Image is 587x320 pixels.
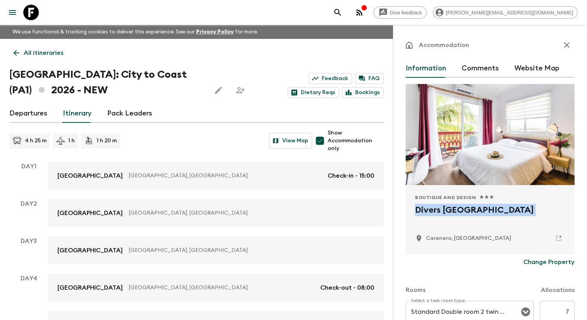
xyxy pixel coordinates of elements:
[48,162,384,190] a: [GEOGRAPHIC_DATA][GEOGRAPHIC_DATA], [GEOGRAPHIC_DATA]Check-in - 15:00
[57,208,123,218] p: [GEOGRAPHIC_DATA]
[57,246,123,255] p: [GEOGRAPHIC_DATA]
[426,234,511,242] p: Carenero, Panama
[419,40,469,50] p: Accommodation
[523,257,575,267] p: Change Property
[48,199,384,227] a: [GEOGRAPHIC_DATA][GEOGRAPHIC_DATA], [GEOGRAPHIC_DATA]
[9,104,47,123] a: Departures
[129,209,368,217] p: [GEOGRAPHIC_DATA], [GEOGRAPHIC_DATA]
[442,10,577,16] span: [PERSON_NAME][EMAIL_ADDRESS][DOMAIN_NAME]
[63,104,92,123] a: Itinerary
[25,137,47,145] p: 4 h 25 m
[9,199,48,208] p: Day 2
[9,67,205,98] h1: [GEOGRAPHIC_DATA]: City to Coast (PA1) 2026 - NEW
[211,82,226,98] button: Edit this itinerary
[97,137,117,145] p: 1 h 20 m
[9,274,48,283] p: Day 4
[269,133,312,149] button: View Map
[411,297,465,304] label: Select a twin room type
[406,84,575,185] div: Photo of Divers Paradise Boutique Hotel
[406,59,446,78] button: Information
[415,194,476,201] span: Boutique and Design
[520,306,531,317] button: Open
[386,10,426,16] span: Give feedback
[57,283,123,292] p: [GEOGRAPHIC_DATA]
[48,236,384,264] a: [GEOGRAPHIC_DATA][GEOGRAPHIC_DATA], [GEOGRAPHIC_DATA]
[233,82,248,98] span: Share this itinerary
[288,87,339,98] a: Dietary Reqs
[355,73,384,84] a: FAQ
[57,171,123,180] p: [GEOGRAPHIC_DATA]
[328,171,374,180] p: Check-in - 15:00
[342,87,384,98] a: Bookings
[24,48,63,58] p: All itineraries
[9,236,48,246] p: Day 3
[129,172,321,180] p: [GEOGRAPHIC_DATA], [GEOGRAPHIC_DATA]
[433,6,578,19] div: [PERSON_NAME][EMAIL_ADDRESS][DOMAIN_NAME]
[514,59,559,78] button: Website Map
[406,285,425,295] p: Rooms
[309,73,352,84] a: Feedback
[129,247,368,254] p: [GEOGRAPHIC_DATA], [GEOGRAPHIC_DATA]
[9,45,68,61] a: All itineraries
[330,5,346,20] button: search adventures
[541,285,575,295] p: Allocations
[107,104,152,123] a: Pack Leaders
[48,274,384,302] a: [GEOGRAPHIC_DATA][GEOGRAPHIC_DATA], [GEOGRAPHIC_DATA]Check-out - 08:00
[523,254,575,270] button: Change Property
[5,5,20,20] button: menu
[320,283,374,292] p: Check-out - 08:00
[415,204,565,229] h2: Divers [GEOGRAPHIC_DATA]
[129,284,314,292] p: [GEOGRAPHIC_DATA], [GEOGRAPHIC_DATA]
[9,162,48,171] p: Day 1
[196,29,234,35] a: Privacy Policy
[9,25,261,39] p: We use functional & tracking cookies to deliver this experience. See our for more.
[462,59,499,78] button: Comments
[328,129,384,152] span: Show Accommodation only
[68,137,75,145] p: 1 h
[373,6,427,19] a: Give feedback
